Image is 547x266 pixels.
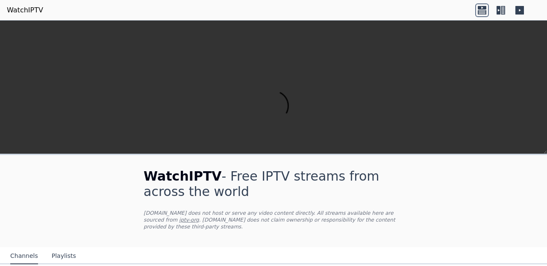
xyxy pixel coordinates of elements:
[10,248,38,264] button: Channels
[7,5,43,15] a: WatchIPTV
[179,217,199,223] a: iptv-org
[52,248,76,264] button: Playlists
[144,169,403,199] h1: - Free IPTV streams from across the world
[144,210,403,230] p: [DOMAIN_NAME] does not host or serve any video content directly. All streams available here are s...
[144,169,222,184] span: WatchIPTV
